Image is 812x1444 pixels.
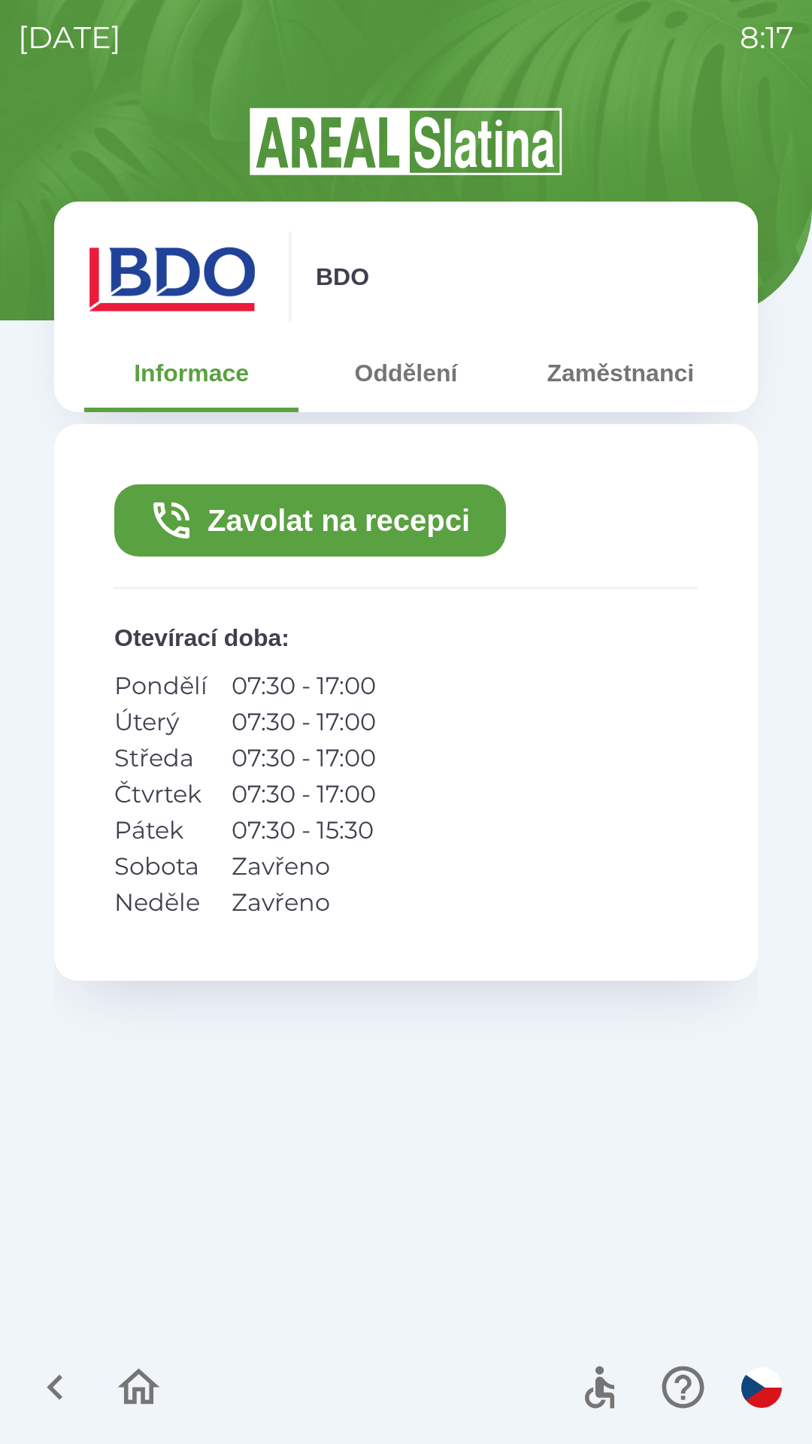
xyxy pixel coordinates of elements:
button: Oddělení [298,346,513,400]
p: Neděle [114,884,208,921]
button: Zavolat na recepci [114,484,506,557]
p: 07:30 - 17:00 [232,668,376,704]
p: Úterý [114,704,208,740]
p: Středa [114,740,208,776]
p: Čtvrtek [114,776,208,812]
img: ae7449ef-04f1-48ed-85b5-e61960c78b50.png [84,232,265,322]
img: Logo [54,105,758,177]
p: 07:30 - 17:00 [232,776,376,812]
p: Zavřeno [232,884,376,921]
p: BDO [316,259,369,295]
p: 07:30 - 17:00 [232,740,376,776]
button: Zaměstnanci [514,346,728,400]
p: 07:30 - 15:30 [232,812,376,848]
p: Pondělí [114,668,208,704]
p: Otevírací doba : [114,620,698,656]
p: Pátek [114,812,208,848]
button: Informace [84,346,298,400]
p: 8:17 [740,15,794,60]
p: Zavřeno [232,848,376,884]
p: Sobota [114,848,208,884]
img: cs flag [741,1367,782,1408]
p: 07:30 - 17:00 [232,704,376,740]
p: [DATE] [18,15,121,60]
